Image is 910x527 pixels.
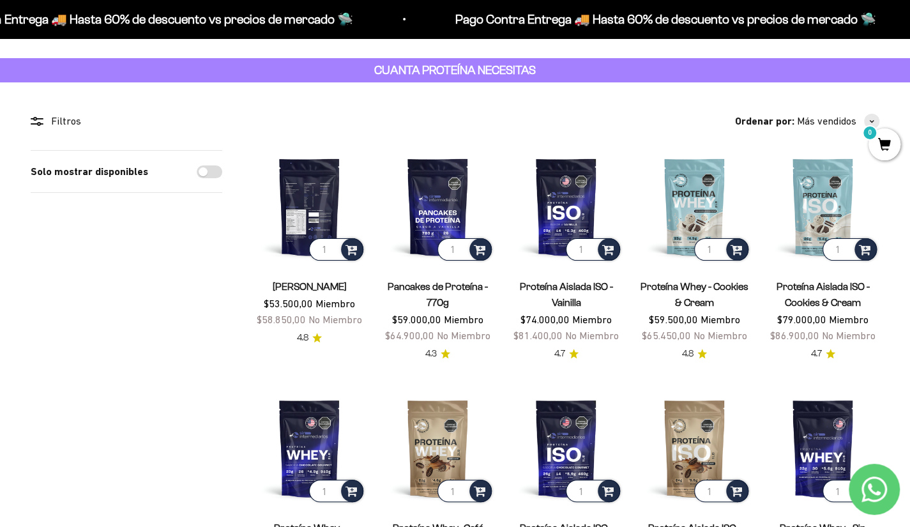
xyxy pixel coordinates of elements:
span: 4.8 [297,331,308,345]
a: 4.84.8 de 5.0 estrellas [297,331,322,345]
a: 0 [868,139,900,153]
strong: CUANTA PROTEÍNA NECESITAS [374,63,536,77]
span: No Miembro [308,314,362,325]
mark: 0 [862,125,877,141]
label: Solo mostrar disponibles [31,164,148,180]
span: $53.500,00 [264,298,313,309]
span: Miembro [701,314,740,325]
p: Pago Contra Entrega 🚚 Hasta 60% de descuento vs precios de mercado 🛸 [453,9,874,29]
span: $58.850,00 [257,314,306,325]
span: 4.3 [425,347,437,361]
span: Más vendidos [797,113,856,130]
span: Ordenar por: [735,113,794,130]
span: Miembro [829,314,868,325]
div: Filtros [31,113,222,130]
span: 4.7 [811,347,822,361]
button: Más vendidos [797,113,879,130]
span: $74.000,00 [520,314,570,325]
span: 4.7 [554,347,565,361]
a: Proteína Whey - Cookies & Cream [641,281,748,308]
span: $64.900,00 [385,330,434,341]
a: 4.74.7 de 5.0 estrellas [554,347,579,361]
span: $81.400,00 [513,330,563,341]
a: [PERSON_NAME] [273,281,347,292]
img: Proteína Whey - Vainilla [253,150,366,263]
span: $59.000,00 [392,314,441,325]
a: 4.34.3 de 5.0 estrellas [425,347,450,361]
span: Miembro [444,314,483,325]
a: Proteína Aislada ISO - Cookies & Cream [777,281,870,308]
span: $65.450,00 [642,330,691,341]
span: 4.8 [682,347,694,361]
span: No Miembro [565,330,619,341]
span: $59.500,00 [649,314,698,325]
a: 4.74.7 de 5.0 estrellas [811,347,835,361]
a: Proteína Aislada ISO - Vainilla [520,281,613,308]
span: No Miembro [694,330,747,341]
span: Miembro [572,314,612,325]
a: Pancakes de Proteína - 770g [388,281,488,308]
span: $86.900,00 [770,330,819,341]
span: $79.000,00 [777,314,826,325]
span: No Miembro [437,330,490,341]
span: Miembro [315,298,355,309]
a: 4.84.8 de 5.0 estrellas [682,347,707,361]
span: No Miembro [822,330,876,341]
